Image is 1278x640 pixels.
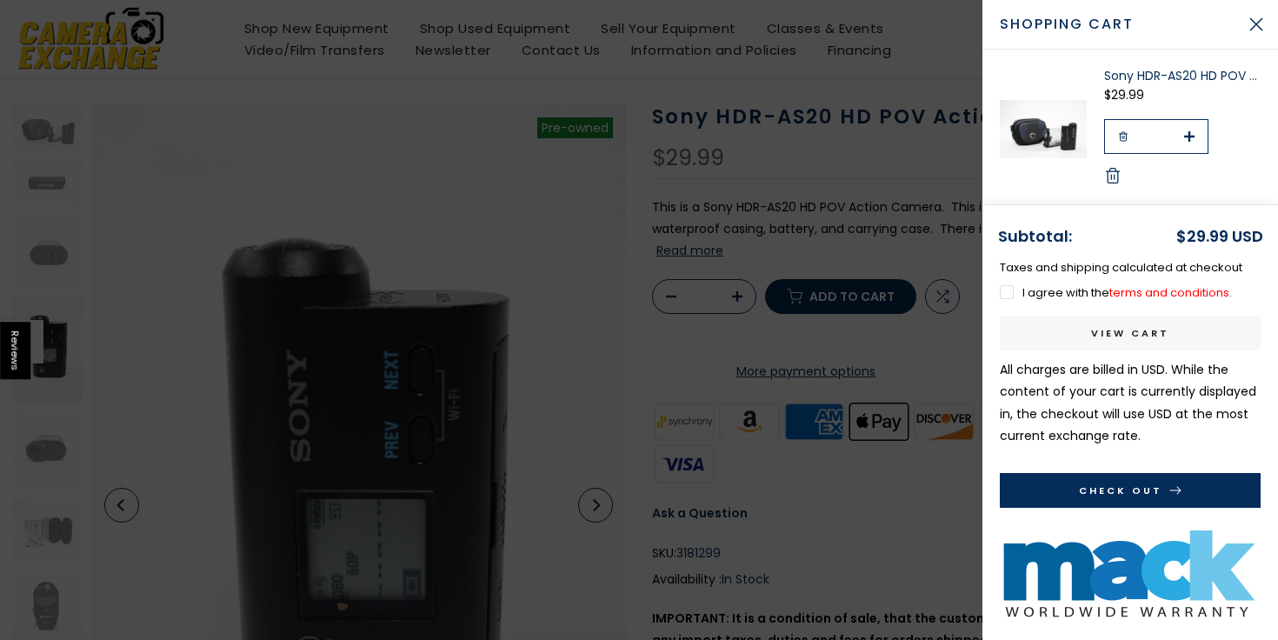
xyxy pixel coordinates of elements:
[1176,223,1263,250] div: $29.99 USD
[1000,284,1232,301] label: I agree with the .
[1235,3,1278,46] button: Close Cart
[1104,67,1261,84] a: Sony HDR-AS20 HD POV Action Camera
[1000,316,1261,350] a: View cart
[998,225,1072,247] strong: Subtotal:
[1000,257,1261,277] p: Taxes and shipping calculated at checkout
[1000,359,1261,447] p: All charges are billed in USD. While the content of your cart is currently displayed in , the che...
[1000,14,1235,35] span: Shopping cart
[1109,284,1229,301] a: terms and conditions
[1000,525,1261,623] img: Mack Used 2 Year Warranty Under $500 Warranty Mack Warranty MACKU259
[1000,473,1261,508] button: Check Out
[1104,84,1261,106] div: $29.99
[1000,67,1087,191] img: Sony HDR-AS20 HD POV Action Camera Video Equipment - Video Camera Sony 3181299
